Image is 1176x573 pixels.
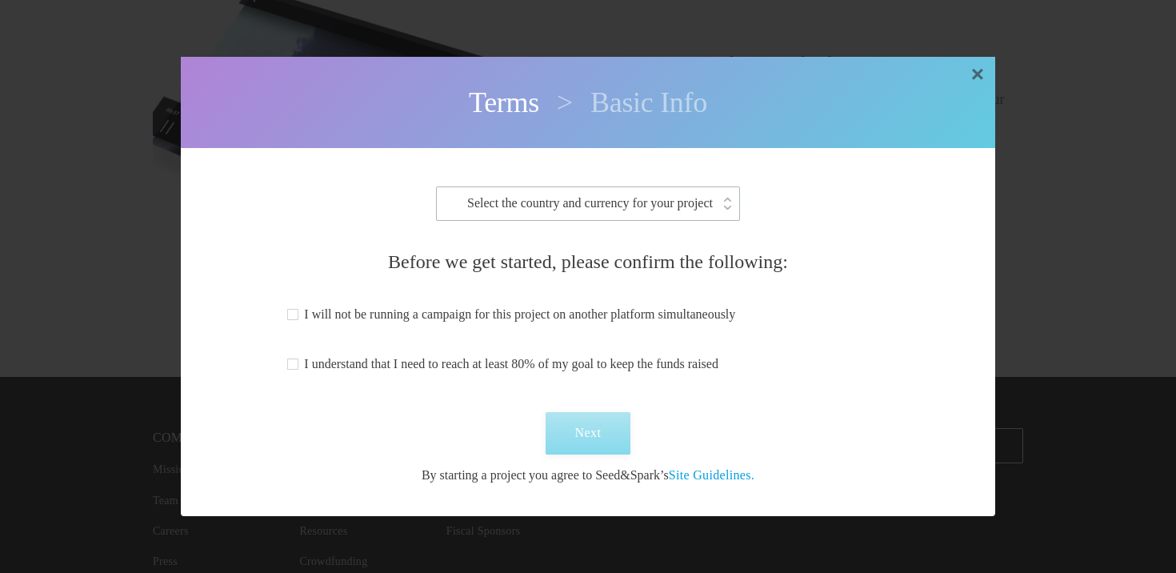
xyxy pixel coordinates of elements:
h2: Terms [462,69,546,136]
h3: Before we get started, please confirm the following: [285,246,890,277]
a: Site Guidelines. [669,468,754,482]
button: × [960,57,995,92]
p: By starting a project you agree to Seed&Spark’s [285,466,890,485]
button: Next [546,412,630,455]
h2: Basic Info [583,69,714,136]
label: I will not be running a campaign for this project on another platform simultaneously [304,306,890,323]
label: I understand that I need to reach at least 80% of my goal to keep the funds raised [304,355,890,373]
h2: > [550,69,580,136]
